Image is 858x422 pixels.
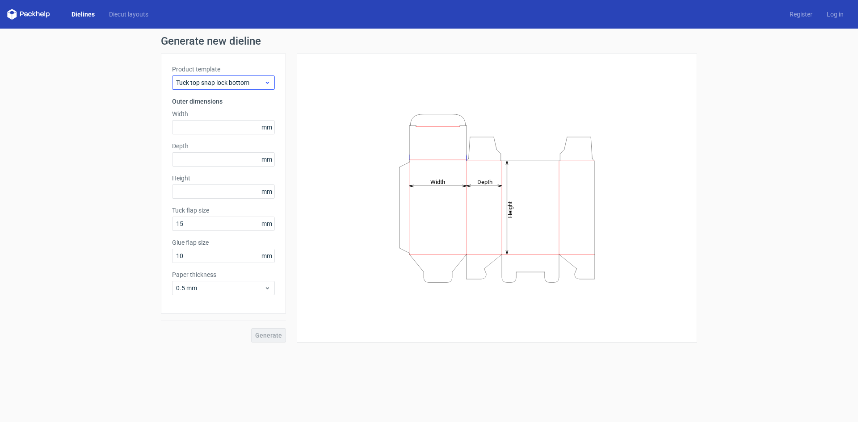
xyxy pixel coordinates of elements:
[507,201,513,217] tspan: Height
[172,174,275,183] label: Height
[102,10,156,19] a: Diecut layouts
[64,10,102,19] a: Dielines
[259,249,274,263] span: mm
[259,121,274,134] span: mm
[172,238,275,247] label: Glue flap size
[477,178,492,185] tspan: Depth
[259,185,274,198] span: mm
[176,78,264,87] span: Tuck top snap lock bottom
[172,142,275,150] label: Depth
[172,206,275,215] label: Tuck flap size
[430,178,445,185] tspan: Width
[172,109,275,118] label: Width
[172,65,275,74] label: Product template
[172,97,275,106] h3: Outer dimensions
[161,36,697,46] h1: Generate new dieline
[820,10,851,19] a: Log in
[259,217,274,230] span: mm
[259,153,274,166] span: mm
[176,284,264,292] span: 0.5 mm
[172,270,275,279] label: Paper thickness
[782,10,820,19] a: Register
